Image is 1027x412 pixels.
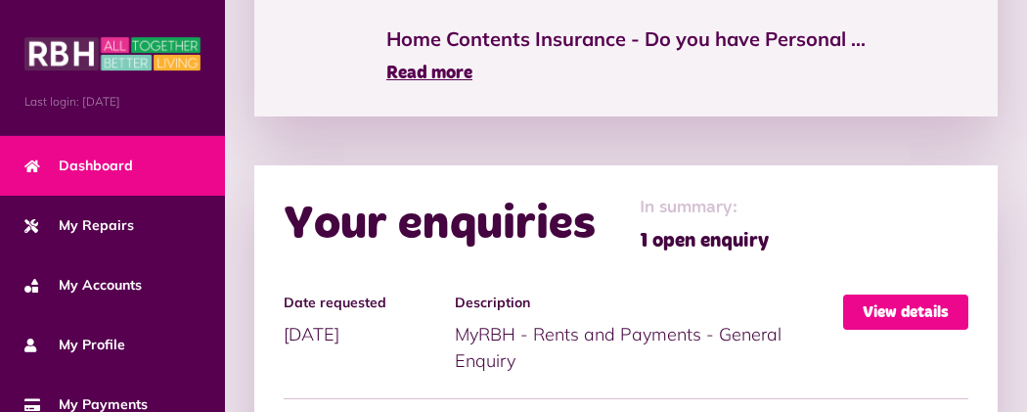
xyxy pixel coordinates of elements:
[843,295,968,330] a: View details
[284,295,445,311] h4: Date requested
[24,215,134,236] span: My Repairs
[24,335,125,355] span: My Profile
[386,65,472,82] span: Read more
[386,24,866,87] a: Home Contents Insurance - Do you have Personal ... Read more
[284,295,455,347] div: [DATE]
[24,93,201,111] span: Last login: [DATE]
[455,295,833,311] h4: Description
[386,24,866,54] span: Home Contents Insurance - Do you have Personal ...
[284,197,596,253] h2: Your enquiries
[24,275,142,296] span: My Accounts
[455,295,843,374] div: MyRBH - Rents and Payments - General Enquiry
[640,226,769,255] span: 1 open enquiry
[24,156,133,176] span: Dashboard
[24,34,201,73] img: MyRBH
[640,195,769,221] span: In summary:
